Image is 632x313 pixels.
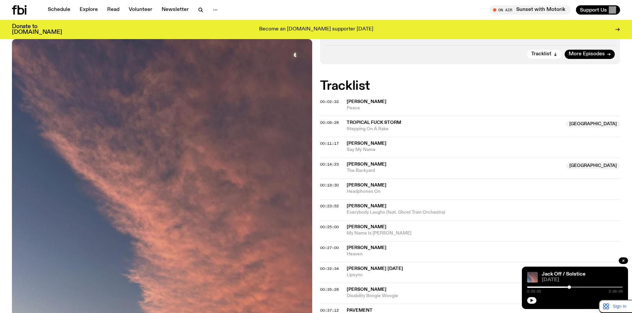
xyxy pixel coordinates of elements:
[320,99,339,104] span: 00:02:32
[320,288,339,291] button: 00:35:28
[320,266,339,271] span: 00:32:34
[347,188,620,195] span: Headphones On
[527,50,561,59] button: Tracklist
[320,100,339,104] button: 00:02:32
[569,52,605,57] span: More Episodes
[347,209,620,216] span: Everybody Laughs (feat. Ghost Train Orchestra)
[320,142,339,145] button: 00:11:17
[320,287,339,292] span: 00:35:28
[320,309,339,312] button: 00:37:12
[576,5,620,15] button: Support Us
[347,272,620,278] span: Lipsync
[125,5,156,15] a: Volunteer
[259,26,373,32] p: Become an [DOMAIN_NAME] supporter [DATE]
[320,225,339,229] button: 00:25:00
[347,230,620,236] span: My Name Is [PERSON_NAME]
[320,308,339,313] span: 00:37:12
[347,147,620,153] span: Say My Name
[527,290,541,293] span: 0:52:52
[320,224,339,230] span: 00:25:00
[347,287,386,292] span: [PERSON_NAME]
[320,245,339,250] span: 00:27:00
[542,272,586,277] a: Jack Off / Solstice
[609,290,623,293] span: 2:00:00
[103,5,123,15] a: Read
[347,126,562,132] span: Stepping On A Rake
[320,183,339,187] button: 00:19:30
[347,266,403,271] span: [PERSON_NAME] [DATE]
[565,50,615,59] a: More Episodes
[542,278,623,283] span: [DATE]
[320,183,339,188] span: 00:19:30
[566,163,620,169] span: [GEOGRAPHIC_DATA]
[347,225,386,229] span: [PERSON_NAME]
[320,204,339,208] button: 00:23:52
[347,308,373,313] span: Pavement
[347,245,386,250] span: [PERSON_NAME]
[320,267,339,271] button: 00:32:34
[320,80,620,92] h2: Tracklist
[320,203,339,209] span: 00:23:52
[347,105,620,111] span: Peace
[320,121,339,125] button: 00:06:28
[347,183,386,187] span: [PERSON_NAME]
[158,5,193,15] a: Newsletter
[580,7,607,13] span: Support Us
[347,168,562,174] span: The Backyard
[320,141,339,146] span: 00:11:17
[320,246,339,250] button: 00:27:00
[347,293,620,299] span: Disability Boogie Woogie
[347,141,386,146] span: [PERSON_NAME]
[347,120,401,125] span: Tropical Fuck Storm
[347,162,386,167] span: [PERSON_NAME]
[566,121,620,128] span: [GEOGRAPHIC_DATA]
[76,5,102,15] a: Explore
[347,251,620,257] span: Heaven
[320,162,339,167] span: 00:14:23
[497,7,567,12] span: Tune in live
[490,5,571,15] button: On AirSunset with Motorik
[12,24,62,35] h3: Donate to [DOMAIN_NAME]
[347,99,386,104] span: [PERSON_NAME]
[320,120,339,125] span: 00:06:28
[347,204,386,208] span: [PERSON_NAME]
[44,5,74,15] a: Schedule
[531,52,551,57] span: Tracklist
[320,163,339,166] button: 00:14:23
